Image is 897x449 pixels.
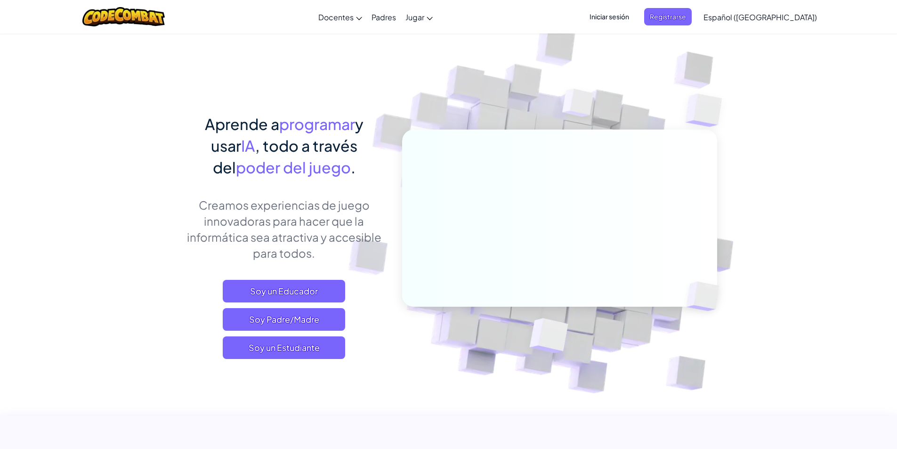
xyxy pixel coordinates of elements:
button: Registrarse [644,8,692,25]
span: Español ([GEOGRAPHIC_DATA]) [703,12,817,22]
span: Docentes [318,12,354,22]
p: Creamos experiencias de juego innovadoras para hacer que la informática sea atractiva y accesible... [180,197,388,261]
img: Overlap cubes [667,71,748,150]
span: Jugar [405,12,424,22]
img: Overlap cubes [544,70,612,140]
button: Iniciar sesión [584,8,635,25]
a: Docentes [314,4,367,30]
a: Español ([GEOGRAPHIC_DATA]) [699,4,822,30]
img: Overlap cubes [671,262,741,331]
span: Aprende a [205,114,279,133]
a: Jugar [401,4,437,30]
span: poder del juego [236,158,351,177]
a: Soy Padre/Madre [223,308,345,331]
span: programar [279,114,355,133]
img: CodeCombat logo [82,7,165,26]
span: , todo a través del [213,136,357,177]
img: Overlap cubes [506,298,590,376]
a: Soy un Educador [223,280,345,302]
span: IA [241,136,255,155]
button: Soy un Estudiante [223,336,345,359]
a: Padres [367,4,401,30]
span: . [351,158,356,177]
